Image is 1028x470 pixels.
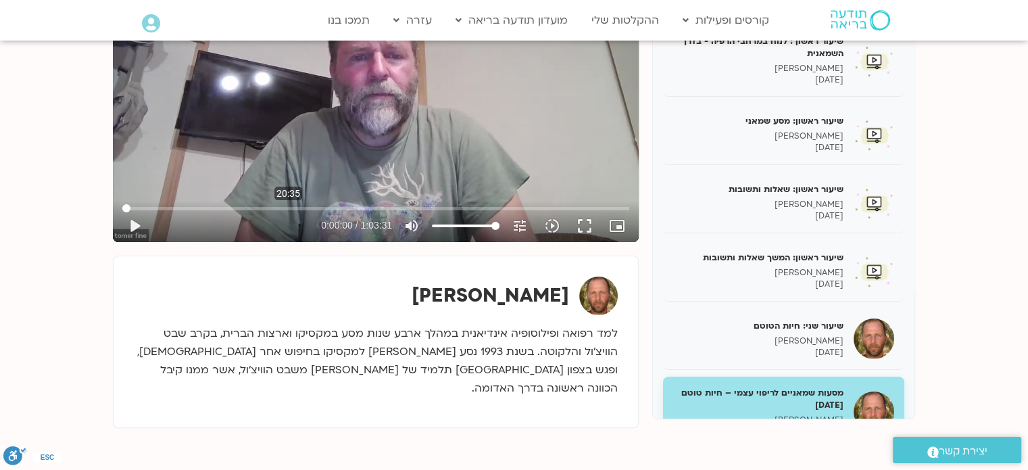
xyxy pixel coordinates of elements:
a: עזרה [387,7,439,33]
strong: [PERSON_NAME] [412,283,569,308]
p: [DATE] [673,74,843,86]
img: שיעור שני: חיות הטוטם [854,319,894,359]
p: [PERSON_NAME] [673,415,843,426]
p: [DATE] [673,279,843,290]
h5: שיעור ראשון: שאלות ותשובות [673,183,843,195]
img: שיעור ראשון: שאלות ותשובות [854,182,894,222]
span: יצירת קשר [939,442,987,461]
a: ההקלטות שלי [585,7,666,33]
a: קורסים ופעילות [676,7,776,33]
a: יצירת קשר [893,437,1021,463]
img: תומר פיין [579,277,618,315]
p: למד רפואה ופילוסופיה אינדיאנית במהלך ארבע שנות מסע במקסיקו וארצות הברית, בקרב שבט הוויצ’ול והלקוט... [134,325,618,398]
p: [PERSON_NAME] [673,335,843,347]
p: [DATE] [673,210,843,222]
img: שיעור ראשון : לנוח במרחבי הרפיה - בדרך השמאנית [854,40,894,80]
h5: שיעור ראשון : לנוח במרחבי הרפיה - בדרך השמאנית [673,35,843,60]
p: [DATE] [673,142,843,154]
p: [DATE] [673,347,843,358]
h5: שיעור ראשון: מסע שמאני [673,115,843,127]
h5: שיעור ראשון: המשך שאלות ותשובות [673,252,843,264]
img: תודעה בריאה [831,10,890,30]
p: [PERSON_NAME] [673,199,843,210]
p: [PERSON_NAME] [673,63,843,74]
h5: מסעות שמאניים לריפוי עצמי – חיות טוטם [DATE] [673,387,843,411]
img: מסעות שמאניים לריפוי עצמי – חיות טוטם 14/7/25 [854,392,894,432]
a: תמכו בנו [321,7,376,33]
a: מועדון תודעה בריאה [449,7,574,33]
p: [PERSON_NAME] [673,131,843,142]
img: שיעור ראשון: המשך שאלות ותשובות [854,250,894,291]
p: [PERSON_NAME] [673,267,843,279]
h5: שיעור שני: חיות הטוטם [673,320,843,332]
img: שיעור ראשון: מסע שמאני [854,114,894,154]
